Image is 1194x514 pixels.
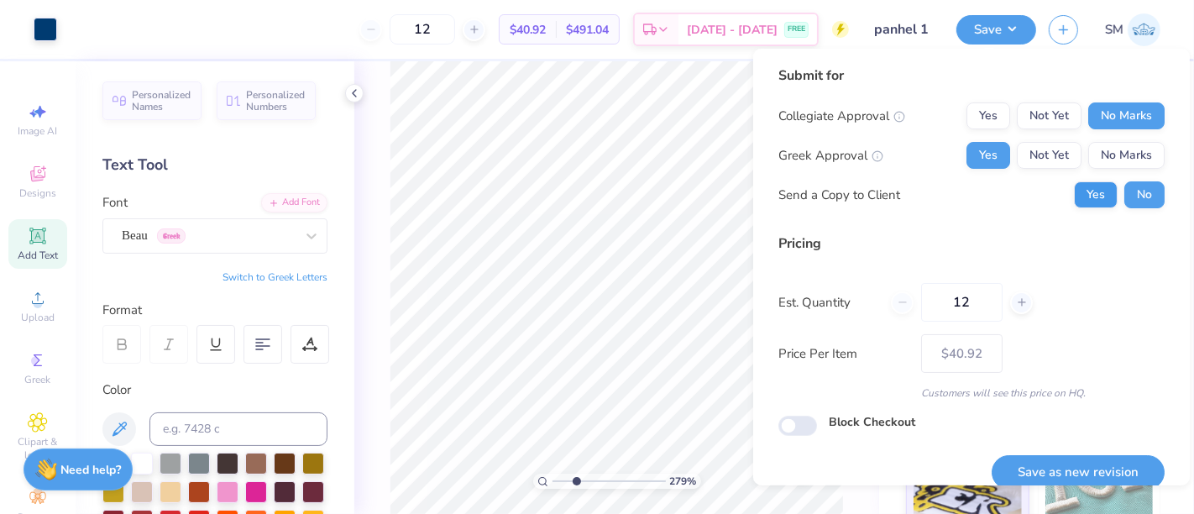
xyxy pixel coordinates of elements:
div: Submit for [778,66,1165,86]
label: Price Per Item [778,344,909,364]
span: Greek [25,373,51,386]
span: Upload [21,311,55,324]
span: SM [1105,20,1123,39]
span: 279 % [670,474,697,489]
span: Designs [19,186,56,200]
input: e.g. 7428 c [149,412,327,446]
a: SM [1105,13,1160,46]
button: Save as new revision [992,455,1165,490]
button: Not Yet [1017,102,1081,129]
div: Add Font [261,193,327,212]
span: Personalized Names [132,89,191,113]
button: Yes [966,102,1010,129]
button: No Marks [1088,142,1165,169]
button: Not Yet [1017,142,1081,169]
button: Switch to Greek Letters [223,270,327,284]
button: Save [956,15,1036,45]
button: No [1124,181,1165,208]
label: Font [102,193,128,212]
strong: Need help? [61,462,122,478]
div: Text Tool [102,154,327,176]
input: Untitled Design [861,13,944,46]
input: – – [390,14,455,45]
span: FREE [788,24,805,35]
div: Customers will see this price on HQ. [778,385,1165,401]
div: Format [102,301,329,320]
span: $491.04 [566,21,609,39]
div: Pricing [778,233,1165,254]
div: Collegiate Approval [778,107,905,126]
div: Color [102,380,327,400]
input: – – [921,283,1003,322]
label: Block Checkout [829,413,915,431]
button: No Marks [1088,102,1165,129]
span: Image AI [18,124,58,138]
button: Yes [966,142,1010,169]
img: Shruthi Mohan [1128,13,1160,46]
button: Yes [1074,181,1118,208]
span: Personalized Numbers [246,89,306,113]
div: Greek Approval [778,146,883,165]
div: Send a Copy to Client [778,186,900,205]
span: $40.92 [510,21,546,39]
label: Est. Quantity [778,293,878,312]
span: Add Text [18,249,58,262]
span: [DATE] - [DATE] [687,21,778,39]
span: Clipart & logos [8,435,67,462]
